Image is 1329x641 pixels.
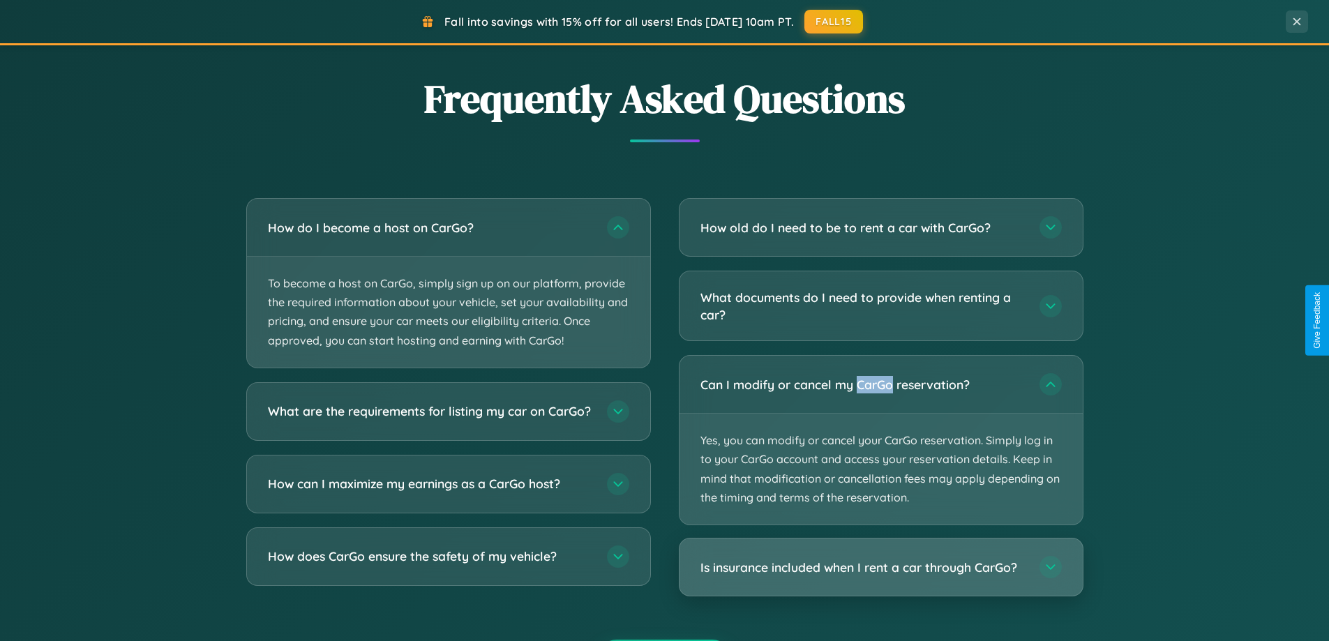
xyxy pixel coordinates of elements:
[246,72,1083,126] h2: Frequently Asked Questions
[700,376,1026,393] h3: Can I modify or cancel my CarGo reservation?
[247,257,650,368] p: To become a host on CarGo, simply sign up on our platform, provide the required information about...
[268,475,593,492] h3: How can I maximize my earnings as a CarGo host?
[268,402,593,420] h3: What are the requirements for listing my car on CarGo?
[268,219,593,236] h3: How do I become a host on CarGo?
[804,10,863,33] button: FALL15
[700,289,1026,323] h3: What documents do I need to provide when renting a car?
[679,414,1083,525] p: Yes, you can modify or cancel your CarGo reservation. Simply log in to your CarGo account and acc...
[444,15,794,29] span: Fall into savings with 15% off for all users! Ends [DATE] 10am PT.
[1312,292,1322,349] div: Give Feedback
[700,219,1026,236] h3: How old do I need to be to rent a car with CarGo?
[268,548,593,565] h3: How does CarGo ensure the safety of my vehicle?
[700,559,1026,576] h3: Is insurance included when I rent a car through CarGo?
